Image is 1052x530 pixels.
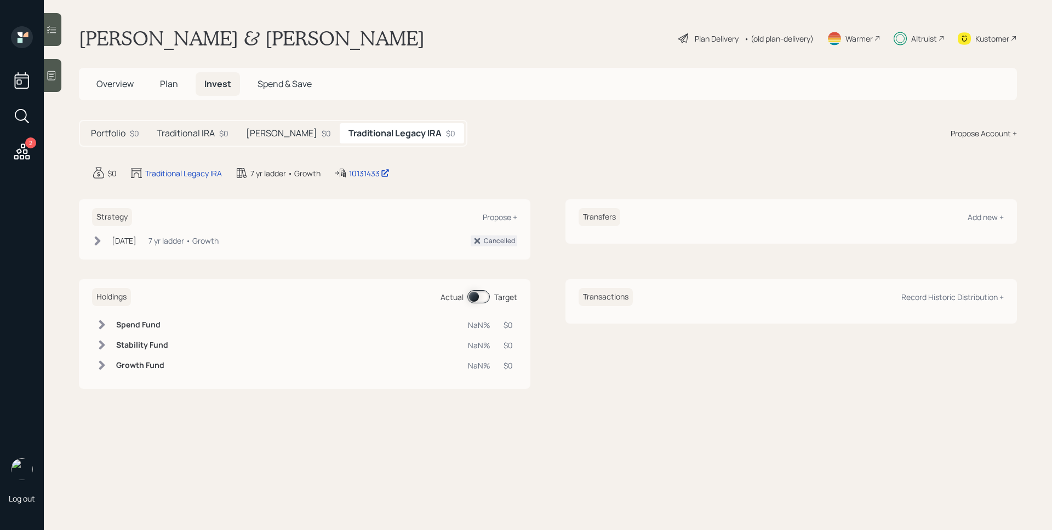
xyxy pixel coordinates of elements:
div: $0 [504,319,513,331]
div: $0 [219,128,228,139]
div: $0 [322,128,331,139]
h1: [PERSON_NAME] & [PERSON_NAME] [79,26,425,50]
div: NaN% [468,339,490,351]
div: Actual [441,291,464,303]
h5: [PERSON_NAME] [246,128,317,139]
h6: Spend Fund [116,320,168,330]
h5: Portfolio [91,128,125,139]
div: Add new + [968,212,1004,222]
div: Altruist [911,33,937,44]
div: • (old plan-delivery) [744,33,814,44]
div: $0 [107,168,117,179]
h6: Stability Fund [116,341,168,350]
span: Spend & Save [258,78,312,90]
div: Propose Account + [951,128,1017,139]
h6: Transactions [579,288,633,306]
div: NaN% [468,319,490,331]
div: 7 yr ladder • Growth [148,235,219,246]
div: Plan Delivery [695,33,739,44]
h5: Traditional IRA [157,128,215,139]
div: Target [494,291,517,303]
div: Kustomer [975,33,1009,44]
div: Cancelled [484,236,515,246]
div: $0 [446,128,455,139]
span: Plan [160,78,178,90]
h6: Strategy [92,208,132,226]
div: $0 [504,360,513,371]
div: Traditional Legacy IRA [145,168,222,179]
div: Warmer [845,33,873,44]
span: Invest [204,78,231,90]
div: 7 yr ladder • Growth [250,168,321,179]
span: Overview [96,78,134,90]
div: 2 [25,137,36,148]
div: $0 [504,339,513,351]
div: Record Historic Distribution + [901,292,1004,302]
div: $0 [130,128,139,139]
h6: Growth Fund [116,361,168,370]
h5: Traditional Legacy IRA [348,128,442,139]
div: NaN% [468,360,490,371]
div: Propose + [483,212,517,222]
img: james-distasi-headshot.png [11,458,33,480]
div: [DATE] [112,235,136,246]
h6: Holdings [92,288,131,306]
div: 10131433 [349,168,390,179]
div: Log out [9,493,35,504]
h6: Transfers [579,208,620,226]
